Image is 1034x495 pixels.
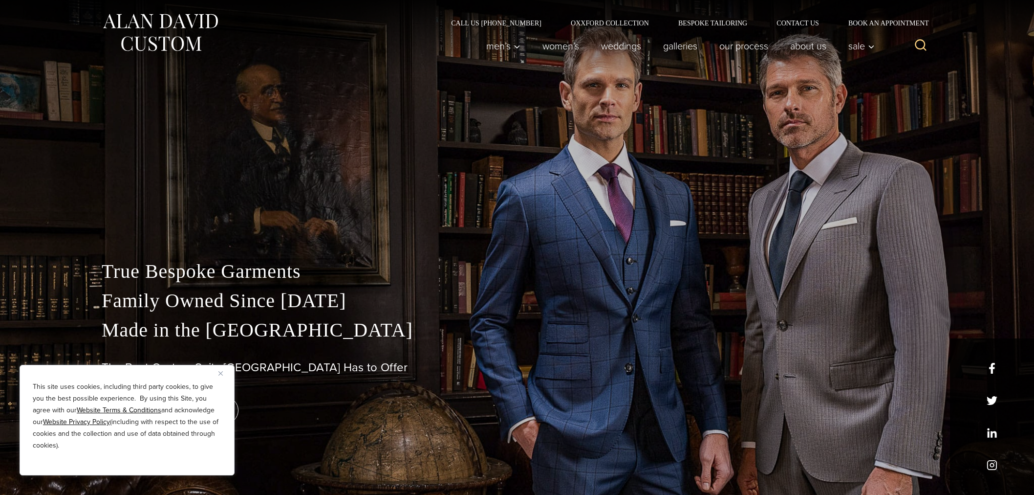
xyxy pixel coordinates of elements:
button: Close [218,367,230,379]
span: Sale [848,41,875,51]
a: x/twitter [987,395,997,406]
a: weddings [590,36,652,56]
a: About Us [779,36,838,56]
span: Men’s [486,41,520,51]
a: facebook [987,363,997,374]
a: Oxxford Collection [556,20,664,26]
nav: Primary Navigation [475,36,880,56]
p: True Bespoke Garments Family Owned Since [DATE] Made in the [GEOGRAPHIC_DATA] [102,257,932,345]
a: instagram [987,460,997,471]
a: linkedin [987,427,997,438]
a: Book an Appointment [834,20,932,26]
a: Women’s [532,36,590,56]
nav: Secondary Navigation [436,20,932,26]
a: Our Process [709,36,779,56]
img: Close [218,371,223,376]
a: Contact Us [762,20,834,26]
img: Alan David Custom [102,11,219,54]
a: Website Privacy Policy [43,417,110,427]
a: Bespoke Tailoring [664,20,762,26]
h1: The Best Custom Suits [GEOGRAPHIC_DATA] Has to Offer [102,360,932,375]
p: This site uses cookies, including third party cookies, to give you the best possible experience. ... [33,381,221,451]
a: Call Us [PHONE_NUMBER] [436,20,556,26]
button: View Search Form [909,34,932,58]
a: Galleries [652,36,709,56]
a: Website Terms & Conditions [77,405,161,415]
